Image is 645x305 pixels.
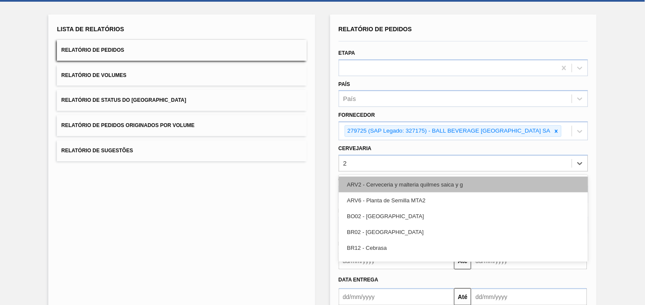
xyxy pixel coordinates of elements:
div: ARV2 - Cerveceria y malteria quilmes saica y g [339,177,588,192]
span: Relatório de Pedidos Originados por Volume [61,122,195,128]
button: Relatório de Volumes [57,65,306,86]
div: BR12 - Cebrasa [339,240,588,256]
div: 279725 (SAP Legado: 327175) - BALL BEVERAGE [GEOGRAPHIC_DATA] SA [345,126,552,136]
label: Etapa [339,50,355,56]
label: Cervejaria [339,145,372,151]
span: Relatório de Volumes [61,72,126,78]
span: Lista de Relatórios [57,26,124,33]
span: Relatório de Pedidos [61,47,124,53]
label: Fornecedor [339,112,375,118]
div: BR20 - [GEOGRAPHIC_DATA] [339,256,588,272]
button: Relatório de Sugestões [57,140,306,161]
span: Data entrega [339,277,379,283]
span: Relatório de Sugestões [61,148,133,154]
span: Relatório de Pedidos [339,26,412,33]
button: Relatório de Pedidos [57,40,306,61]
span: Relatório de Status do [GEOGRAPHIC_DATA] [61,97,186,103]
label: País [339,81,350,87]
button: Relatório de Status do [GEOGRAPHIC_DATA] [57,90,306,111]
div: BO02 - [GEOGRAPHIC_DATA] [339,208,588,224]
div: ARV6 - Planta de Semilla MTA2 [339,192,588,208]
div: País [343,95,356,103]
button: Relatório de Pedidos Originados por Volume [57,115,306,136]
div: BR02 - [GEOGRAPHIC_DATA] [339,224,588,240]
